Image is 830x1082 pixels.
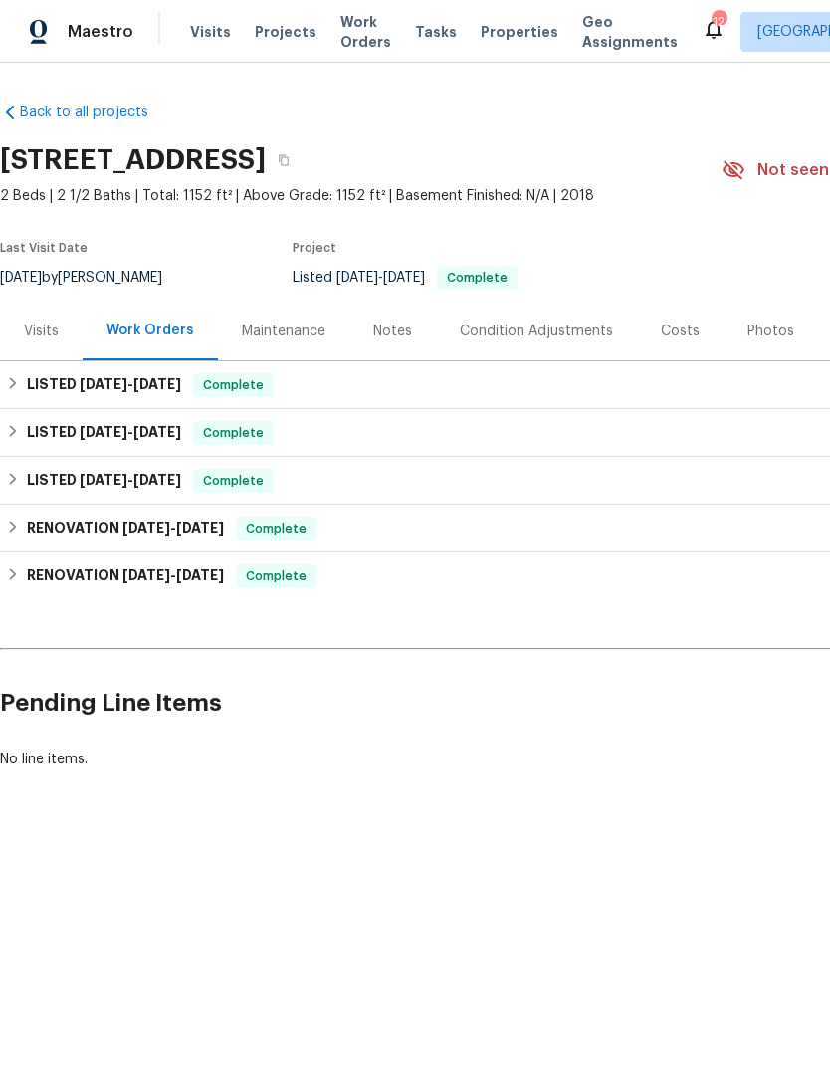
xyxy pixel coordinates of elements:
[582,12,678,52] span: Geo Assignments
[266,142,302,178] button: Copy Address
[80,425,181,439] span: -
[133,425,181,439] span: [DATE]
[661,322,700,341] div: Costs
[293,242,336,254] span: Project
[80,377,127,391] span: [DATE]
[122,521,224,535] span: -
[133,473,181,487] span: [DATE]
[340,12,391,52] span: Work Orders
[122,568,224,582] span: -
[439,272,516,284] span: Complete
[460,322,613,341] div: Condition Adjustments
[481,22,558,42] span: Properties
[80,377,181,391] span: -
[27,421,181,445] h6: LISTED
[27,469,181,493] h6: LISTED
[195,423,272,443] span: Complete
[747,322,794,341] div: Photos
[176,568,224,582] span: [DATE]
[133,377,181,391] span: [DATE]
[336,271,425,285] span: -
[176,521,224,535] span: [DATE]
[122,568,170,582] span: [DATE]
[383,271,425,285] span: [DATE]
[373,322,412,341] div: Notes
[712,12,726,32] div: 12
[238,519,314,539] span: Complete
[195,375,272,395] span: Complete
[80,473,181,487] span: -
[80,473,127,487] span: [DATE]
[122,521,170,535] span: [DATE]
[242,322,325,341] div: Maintenance
[24,322,59,341] div: Visits
[27,564,224,588] h6: RENOVATION
[238,566,314,586] span: Complete
[415,25,457,39] span: Tasks
[27,517,224,541] h6: RENOVATION
[195,471,272,491] span: Complete
[293,271,518,285] span: Listed
[68,22,133,42] span: Maestro
[27,373,181,397] h6: LISTED
[106,321,194,340] div: Work Orders
[336,271,378,285] span: [DATE]
[80,425,127,439] span: [DATE]
[190,22,231,42] span: Visits
[255,22,316,42] span: Projects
